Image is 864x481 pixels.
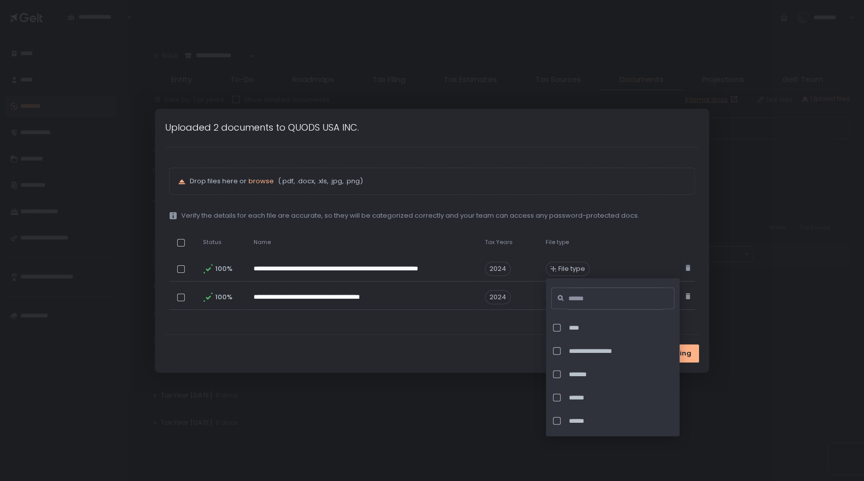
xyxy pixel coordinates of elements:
button: browse [249,177,274,186]
span: File type [558,264,585,273]
span: Tax Years [485,238,513,246]
span: 100% [215,293,231,302]
span: browse [249,176,274,186]
span: 2024 [485,262,511,276]
span: Status [203,238,222,246]
span: Verify the details for each file are accurate, so they will be categorized correctly and your tea... [181,211,639,220]
span: (.pdf, .docx, .xls, .jpg, .png) [276,177,363,186]
span: File type [546,238,569,246]
span: 100% [215,264,231,273]
h1: Uploaded 2 documents to QUODS USA INC. [165,121,359,134]
span: 2024 [485,290,511,304]
p: Drop files here or [190,177,686,186]
span: Name [254,238,271,246]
